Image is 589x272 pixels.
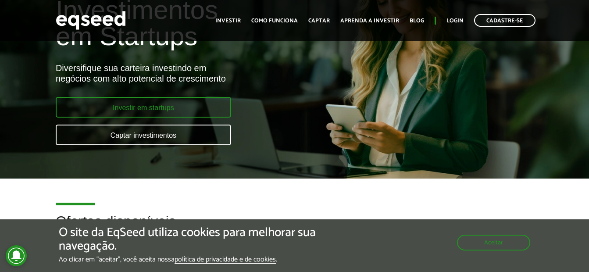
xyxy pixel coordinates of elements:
[340,18,399,24] a: Aprenda a investir
[59,255,342,264] p: Ao clicar em "aceitar", você aceita nossa .
[446,18,464,24] a: Login
[56,97,231,118] a: Investir em startups
[251,18,298,24] a: Como funciona
[56,63,337,84] div: Diversifique sua carteira investindo em negócios com alto potencial de crescimento
[56,125,231,145] a: Captar investimentos
[308,18,330,24] a: Captar
[457,235,530,251] button: Aceitar
[410,18,424,24] a: Blog
[59,226,342,253] h5: O site da EqSeed utiliza cookies para melhorar sua navegação.
[56,214,533,242] h2: Ofertas disponíveis
[175,256,276,264] a: política de privacidade e de cookies
[474,14,535,27] a: Cadastre-se
[215,18,241,24] a: Investir
[56,9,126,32] img: EqSeed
